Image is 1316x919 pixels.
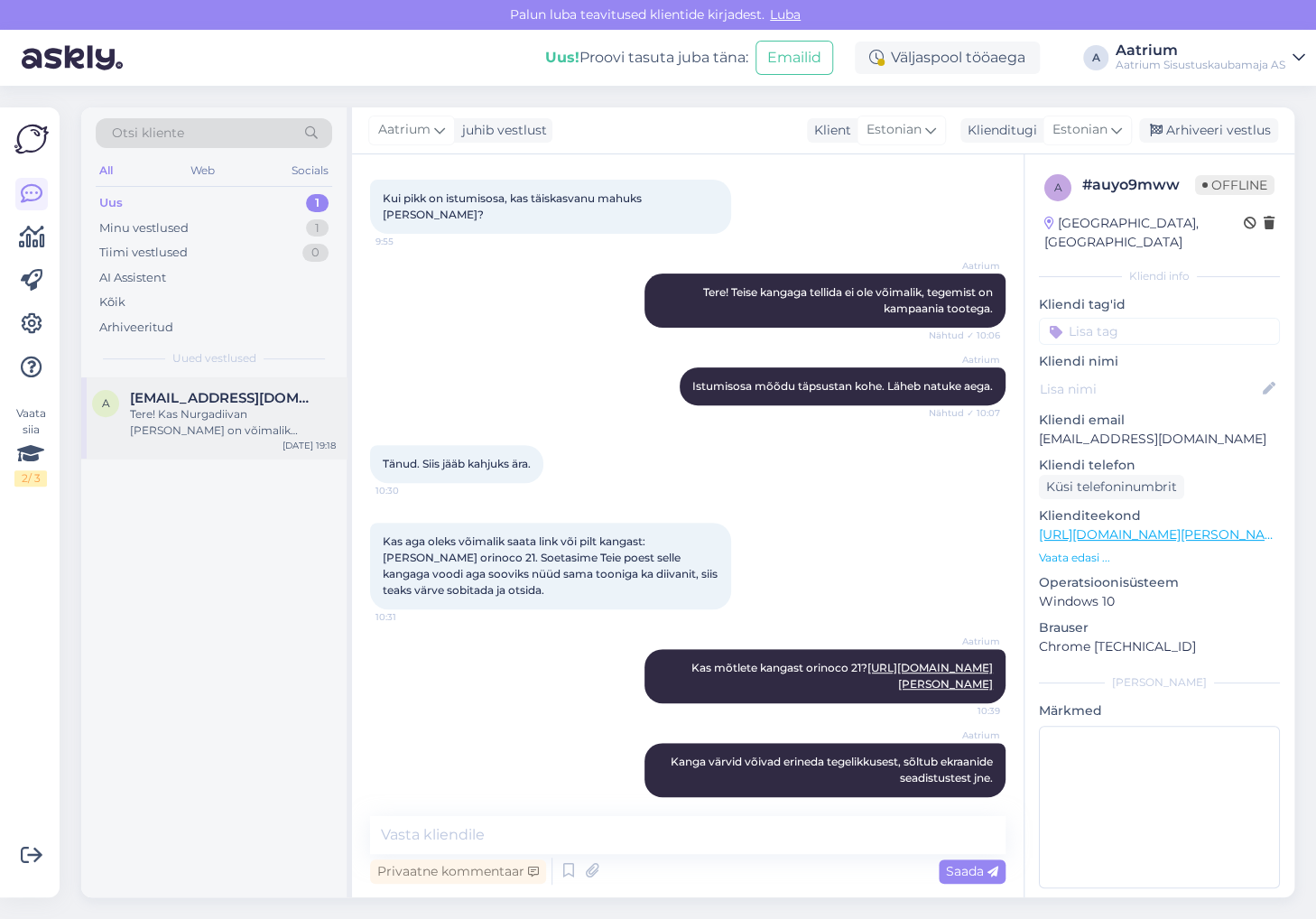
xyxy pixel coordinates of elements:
[1039,550,1280,566] p: Vaata edasi ...
[932,353,1000,367] span: Aatrium
[130,406,336,439] div: Tere! Kas Nurgadiivan [PERSON_NAME] on võimalik internetist ka teist [PERSON_NAME] materjali tell...
[370,859,546,884] div: Privaatne kommentaar
[1039,475,1184,499] div: Küsi telefoninumbrit
[807,121,851,140] div: Klient
[187,159,218,182] div: Web
[455,121,547,140] div: juhib vestlust
[929,329,1000,342] span: Nähtud ✓ 10:06
[932,704,1000,718] span: 10:39
[1039,318,1280,345] input: Lisa tag
[378,120,431,140] span: Aatrium
[375,610,443,624] span: 10:31
[99,269,166,287] div: AI Assistent
[383,457,531,470] span: Tänud. Siis jääb kahjuks ära.
[306,194,329,212] div: 1
[867,661,993,691] a: [URL][DOMAIN_NAME][PERSON_NAME]
[1044,214,1244,252] div: [GEOGRAPHIC_DATA], [GEOGRAPHIC_DATA]
[1039,430,1280,449] p: [EMAIL_ADDRESS][DOMAIN_NAME]
[375,484,443,497] span: 10:30
[112,124,184,143] span: Otsi kliente
[765,6,806,23] span: Luba
[691,661,993,691] span: Kas mõtlete kangast orinoco 21?
[1082,174,1195,196] div: # auyo9mww
[14,405,47,487] div: Vaata siia
[855,42,1040,74] div: Väljaspool tööaega
[1195,175,1274,195] span: Offline
[1039,506,1280,525] p: Klienditeekond
[14,470,47,487] div: 2 / 3
[867,120,922,140] span: Estonian
[99,194,123,212] div: Uus
[932,635,1000,648] span: Aatrium
[302,244,329,262] div: 0
[932,798,1000,812] span: 10:41
[1039,618,1280,637] p: Brauser
[1083,45,1108,70] div: A
[1039,295,1280,314] p: Kliendi tag'id
[375,235,443,248] span: 9:55
[946,863,998,879] span: Saada
[306,219,329,237] div: 1
[1039,411,1280,430] p: Kliendi email
[99,319,173,337] div: Arhiveeritud
[1052,120,1107,140] span: Estonian
[383,191,644,221] span: Kui pikk on istumisosa, kas täiskasvanu mahuks [PERSON_NAME]?
[545,49,579,66] b: Uus!
[1139,118,1278,143] div: Arhiveeri vestlus
[1039,701,1280,720] p: Märkmed
[283,439,336,452] div: [DATE] 19:18
[172,350,256,367] span: Uued vestlused
[1039,526,1288,543] a: [URL][DOMAIN_NAME][PERSON_NAME]
[1054,181,1062,194] span: a
[545,47,748,69] div: Proovi tasuta juba täna:
[130,390,318,406] span: andryilusk@gmail.com
[671,755,996,784] span: Kanga värvid võivad erineda tegelikkusest, sõltub ekraanide seadistustest jne.
[929,406,1000,420] span: Nähtud ✓ 10:07
[102,396,110,410] span: a
[99,244,188,262] div: Tiimi vestlused
[99,293,125,311] div: Kõik
[1039,456,1280,475] p: Kliendi telefon
[1116,58,1285,72] div: Aatrium Sisustuskaubamaja AS
[703,285,996,315] span: Tere! Teise kangaga tellida ei ole võimalik, tegemist on kampaania tootega.
[288,159,332,182] div: Socials
[99,219,189,237] div: Minu vestlused
[755,41,833,75] button: Emailid
[1039,637,1280,656] p: Chrome [TECHNICAL_ID]
[1116,43,1305,72] a: AatriumAatrium Sisustuskaubamaja AS
[383,534,720,597] span: Kas aga oleks võimalik saata link või pilt kangast: [PERSON_NAME] orinoco 21. Soetasime Teie poes...
[932,729,1000,742] span: Aatrium
[1039,674,1280,691] div: [PERSON_NAME]
[1039,573,1280,592] p: Operatsioonisüsteem
[96,159,116,182] div: All
[1116,43,1285,58] div: Aatrium
[1039,352,1280,371] p: Kliendi nimi
[14,122,49,156] img: Askly Logo
[1039,268,1280,284] div: Kliendi info
[960,121,1037,140] div: Klienditugi
[1039,592,1280,611] p: Windows 10
[1040,379,1259,399] input: Lisa nimi
[692,379,993,393] span: Istumisosa mõõdu täpsustan kohe. Läheb natuke aega.
[932,259,1000,273] span: Aatrium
